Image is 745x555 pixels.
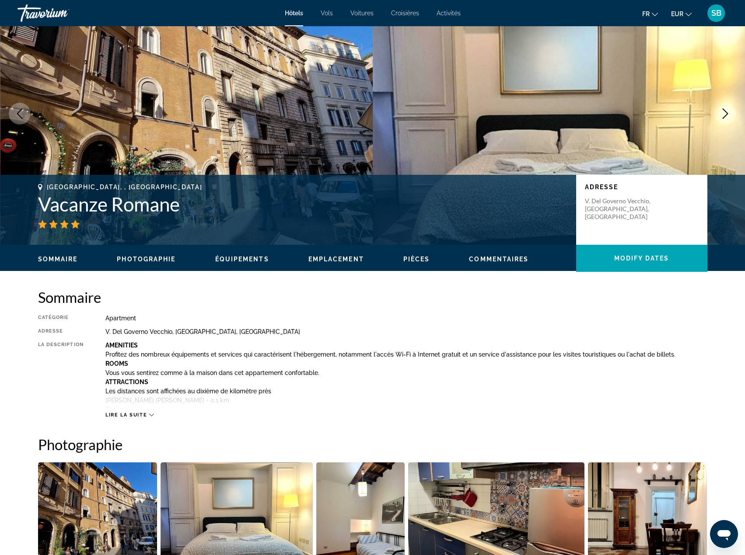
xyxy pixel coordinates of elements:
button: Équipements [215,255,269,263]
span: [GEOGRAPHIC_DATA], , [GEOGRAPHIC_DATA] [47,184,203,191]
a: Hôtels [285,10,303,17]
div: Apartment [105,315,707,322]
p: Vous vous sentirez comme à la maison dans cet appartement confortable. [105,369,707,376]
button: Photographie [117,255,175,263]
a: Vols [321,10,333,17]
h2: Photographie [38,436,707,453]
div: V. Del Governo Vecchio, [GEOGRAPHIC_DATA], [GEOGRAPHIC_DATA] [105,328,707,335]
button: Change currency [671,7,692,20]
p: Les distances sont affichées au dixième de kilomètre près [105,388,707,395]
p: Adresse [585,184,699,191]
div: La description [38,342,84,407]
b: Amenities [105,342,138,349]
span: Sommaire [38,256,78,263]
span: Équipements [215,256,269,263]
button: Next image [714,103,736,125]
b: Attractions [105,378,148,385]
a: Activités [437,10,461,17]
h2: Sommaire [38,288,707,306]
button: Commentaires [469,255,528,263]
span: Photographie [117,256,175,263]
a: Croisières [391,10,419,17]
span: fr [642,10,650,17]
button: Pièces [403,255,430,263]
button: Previous image [9,103,31,125]
span: Commentaires [469,256,528,263]
span: SB [711,9,721,17]
div: Adresse [38,328,84,335]
button: User Menu [705,4,728,22]
span: Emplacement [308,256,364,263]
button: Emplacement [308,255,364,263]
a: Voitures [350,10,374,17]
span: Modify Dates [614,255,669,262]
h1: Vacanze Romane [38,193,567,215]
a: Travorium [17,2,105,24]
button: Lire la suite [105,412,154,418]
button: Change language [642,7,658,20]
iframe: Bouton de lancement de la fenêtre de messagerie [710,520,738,548]
span: Lire la suite [105,412,147,418]
button: Sommaire [38,255,78,263]
button: Modify Dates [576,245,707,272]
b: Rooms [105,360,128,367]
p: Profitez des nombreux équipements et services qui caractérisent l'hébergement, notamment l'accès ... [105,351,707,358]
div: Catégorie [38,315,84,322]
span: Pièces [403,256,430,263]
span: EUR [671,10,683,17]
p: V. Del Governo Vecchio, [GEOGRAPHIC_DATA], [GEOGRAPHIC_DATA] [585,197,655,221]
